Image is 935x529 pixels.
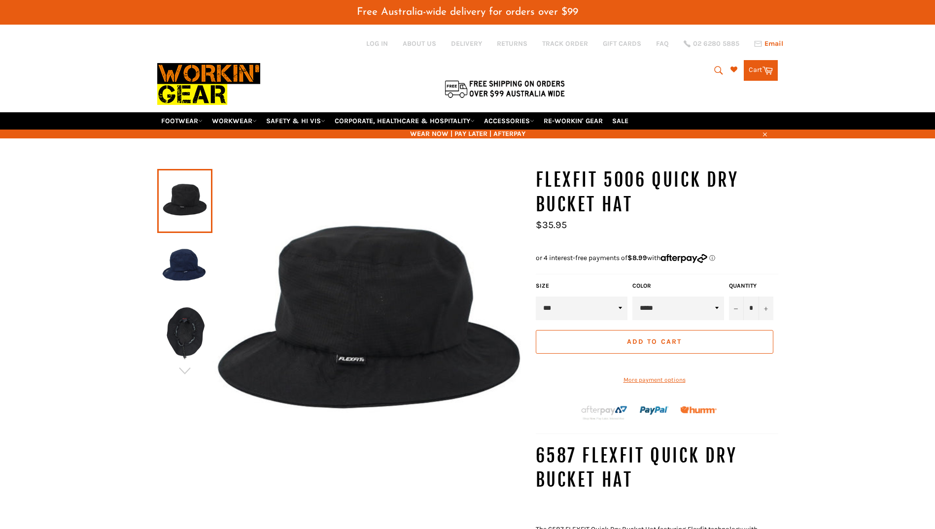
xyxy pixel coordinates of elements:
span: 02 6280 5885 [693,40,739,47]
a: FOOTWEAR [157,112,207,130]
a: WORKWEAR [208,112,261,130]
a: Cart [744,60,778,81]
a: FAQ [656,39,669,48]
span: WEAR NOW | PAY LATER | AFTERPAY [157,129,778,138]
label: Quantity [729,282,773,290]
span: Email [764,40,783,47]
a: Log in [366,39,388,48]
a: TRACK ORDER [542,39,588,48]
a: ACCESSORIES [480,112,538,130]
a: ABOUT US [403,39,436,48]
img: Flat $9.95 shipping Australia wide [443,78,566,99]
a: DELIVERY [451,39,482,48]
a: RE-WORKIN' GEAR [540,112,607,130]
label: Size [536,282,627,290]
span: Add to Cart [627,337,682,346]
h1: 6587 FLEXFIT Quick Dry Bucket Hat [536,444,778,493]
img: Afterpay-Logo-on-dark-bg_large.png [580,404,628,421]
a: SAFETY & HI VIS [262,112,329,130]
a: More payment options [536,376,773,384]
img: Humm_core_logo_RGB-01_300x60px_small_195d8312-4386-4de7-b182-0ef9b6303a37.png [680,406,717,414]
a: SALE [608,112,632,130]
span: Free Australia-wide delivery for orders over $99 [357,7,578,17]
button: Add to Cart [536,330,773,354]
img: Workin Gear leaders in Workwear, Safety Boots, PPE, Uniforms. Australia's No.1 in Workwear [157,56,260,112]
h1: FLEXFIT 5006 Quick Dry Bucket Hat [536,168,778,217]
button: Increase item quantity by one [759,297,773,320]
span: $35.95 [536,219,567,231]
a: Email [754,40,783,48]
a: CORPORATE, HEALTHCARE & HOSPITALITY [331,112,479,130]
img: FLEXFIT 5006 Quick Dry Bucket Hat - Workin' Gear [212,168,526,481]
a: RETURNS [497,39,527,48]
a: 02 6280 5885 [684,40,739,47]
img: FLEXFIT 5006 Quick Dry Bucket Hat - Workin' Gear [162,240,208,294]
img: FLEXFIT 5006 Quick Dry Bucket Hat - Workin' Gear [162,306,208,360]
a: GIFT CARDS [603,39,641,48]
img: paypal.png [640,396,669,425]
label: Color [632,282,724,290]
button: Reduce item quantity by one [729,297,744,320]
